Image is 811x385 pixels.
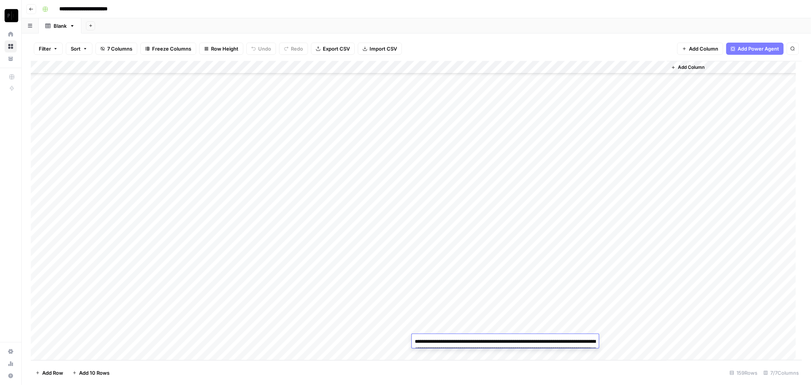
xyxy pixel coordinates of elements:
span: 7 Columns [107,45,132,52]
div: 159 Rows [727,367,760,379]
img: Paragon Intel - Copyediting Logo [5,9,18,22]
button: Export CSV [311,43,355,55]
div: Blank [54,22,67,30]
span: Undo [258,45,271,52]
span: Redo [291,45,303,52]
a: Home [5,28,17,40]
span: Sort [71,45,81,52]
span: Row Height [211,45,238,52]
span: Add 10 Rows [79,369,110,377]
button: Freeze Columns [140,43,196,55]
button: Add Column [668,62,708,72]
a: Browse [5,40,17,52]
button: Undo [246,43,276,55]
span: Export CSV [323,45,350,52]
span: Freeze Columns [152,45,191,52]
button: Add Power Agent [726,43,784,55]
button: Add Column [677,43,723,55]
button: Sort [66,43,92,55]
button: Import CSV [358,43,402,55]
span: Add Column [678,64,705,71]
a: Blank [39,18,81,33]
a: Settings [5,345,17,358]
button: Workspace: Paragon Intel - Copyediting [5,6,17,25]
span: Add Power Agent [738,45,779,52]
a: Usage [5,358,17,370]
span: Import CSV [370,45,397,52]
button: Add 10 Rows [68,367,114,379]
span: Add Row [42,369,63,377]
button: Row Height [199,43,243,55]
span: Filter [39,45,51,52]
button: Redo [279,43,308,55]
div: 7/7 Columns [760,367,802,379]
button: Help + Support [5,370,17,382]
button: 7 Columns [95,43,137,55]
button: Filter [34,43,63,55]
button: Add Row [31,367,68,379]
span: Add Column [689,45,718,52]
a: Your Data [5,52,17,65]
